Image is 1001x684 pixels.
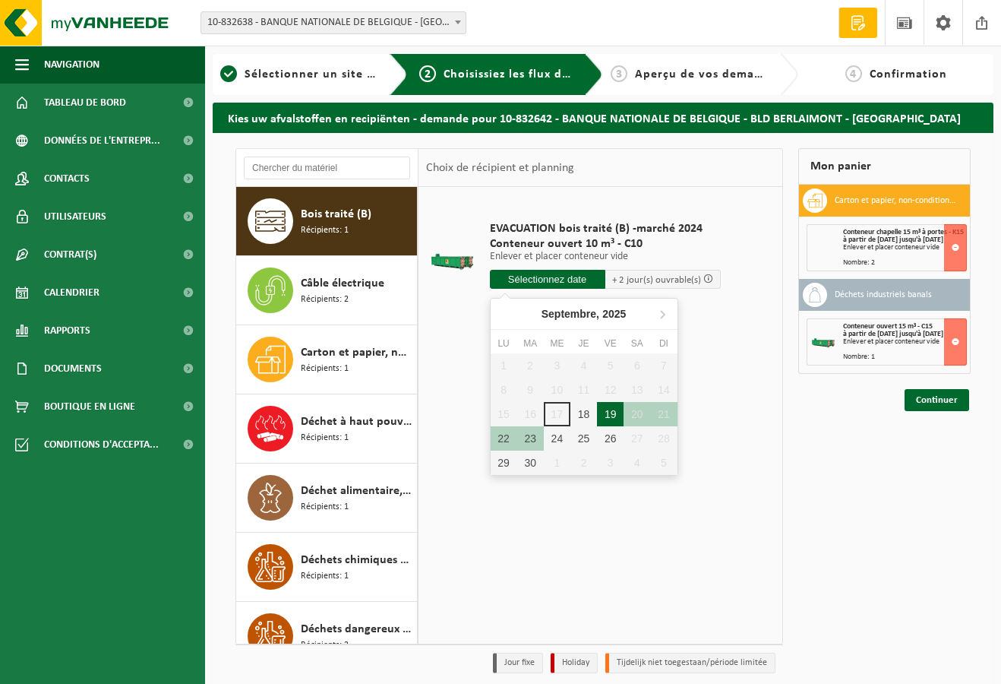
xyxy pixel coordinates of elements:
[44,388,135,426] span: Boutique en ligne
[301,551,413,569] span: Déchets chimiques divers (oxydant)
[491,426,517,451] div: 22
[843,338,966,346] div: Enlever et placer conteneur vide
[905,389,969,411] a: Continuer
[870,68,947,81] span: Confirmation
[236,394,418,464] button: Déchet à haut pouvoir calorifique Récipients: 1
[493,653,543,673] li: Jour fixe
[611,65,627,82] span: 3
[213,103,993,132] h2: Kies uw afvalstoffen en recipiënten - demande pour 10-832642 - BANQUE NATIONALE DE BELGIQUE - BLD...
[843,353,966,361] div: Nombre: 1
[624,336,650,351] div: Sa
[444,68,696,81] span: Choisissiez les flux de déchets et récipients
[418,149,582,187] div: Choix de récipient et planning
[597,336,624,351] div: Ve
[301,362,349,376] span: Récipients: 1
[551,653,598,673] li: Holiday
[570,426,597,451] div: 25
[605,653,775,673] li: Tijdelijk niet toegestaan/période limitée
[490,270,605,289] input: Sélectionnez date
[570,402,597,426] div: 18
[843,228,964,236] span: Conteneur chapelle 15 m³ à portes - K15
[843,330,943,338] strong: à partir de [DATE] jusqu'à [DATE]
[236,256,418,325] button: Câble électrique Récipients: 2
[301,413,413,431] span: Déchet à haut pouvoir calorifique
[843,322,933,331] span: Conteneur ouvert 15 m³ - C15
[301,482,413,500] span: Déchet alimentaire, contenant des produits d'origine animale, non emballé, catégorie 3
[517,426,544,451] div: 23
[835,283,932,307] h3: Déchets industriels banals
[220,65,237,82] span: 1
[301,274,384,293] span: Câble électrique
[220,65,377,84] a: 1Sélectionner un site ici
[44,122,160,160] span: Données de l'entrepr...
[301,569,349,584] span: Récipients: 1
[602,309,626,319] i: 2025
[44,84,126,122] span: Tableau de bord
[843,244,966,252] div: Enlever et placer conteneur vide
[44,46,99,84] span: Navigation
[490,252,721,262] p: Enlever et placer conteneur vide
[650,336,677,351] div: Di
[301,500,349,515] span: Récipients: 1
[612,275,701,285] span: + 2 jour(s) ouvrable(s)
[570,451,597,475] div: 2
[44,160,90,198] span: Contacts
[301,638,349,653] span: Récipients: 2
[843,236,943,244] strong: à partir de [DATE] jusqu'à [DATE]
[544,451,570,475] div: 1
[517,336,544,351] div: Ma
[245,68,381,81] span: Sélectionner un site ici
[597,451,624,475] div: 3
[845,65,862,82] span: 4
[201,12,466,33] span: 10-832638 - BANQUE NATIONALE DE BELGIQUE - BRUXELLES
[236,187,418,256] button: Bois traité (B) Récipients: 1
[597,426,624,451] div: 26
[490,236,721,252] span: Conteneur ouvert 10 m³ - C10
[301,431,349,445] span: Récipients: 1
[570,336,597,351] div: Je
[44,426,159,464] span: Conditions d'accepta...
[244,157,410,179] input: Chercher du matériel
[835,188,958,213] h3: Carton et papier, non-conditionné (industriel)
[236,325,418,394] button: Carton et papier, non-conditionné (industriel) Récipients: 1
[843,259,966,267] div: Nombre: 2
[44,312,90,350] span: Rapports
[535,302,633,326] div: Septembre,
[491,336,517,351] div: Lu
[301,344,413,362] span: Carton et papier, non-conditionné (industriel)
[236,602,418,671] button: Déchets dangereux mélangés : Inflammable - Corrosif Récipients: 2
[44,236,96,274] span: Contrat(s)
[301,205,371,223] span: Bois traité (B)
[635,68,782,81] span: Aperçu de vos demandes
[517,451,544,475] div: 30
[491,451,517,475] div: 29
[44,350,102,388] span: Documents
[236,464,418,533] button: Déchet alimentaire, contenant des produits d'origine animale, non emballé, catégorie 3 Récipients: 1
[544,336,570,351] div: Me
[44,198,106,236] span: Utilisateurs
[301,620,413,638] span: Déchets dangereux mélangés : Inflammable - Corrosif
[236,533,418,602] button: Déchets chimiques divers (oxydant) Récipients: 1
[544,426,570,451] div: 24
[419,65,436,82] span: 2
[597,402,624,426] div: 19
[490,221,721,236] span: EVACUATION bois traité (B) -marché 2024
[798,148,971,185] div: Mon panier
[301,223,349,238] span: Récipients: 1
[301,293,349,307] span: Récipients: 2
[44,274,99,312] span: Calendrier
[201,11,466,34] span: 10-832638 - BANQUE NATIONALE DE BELGIQUE - BRUXELLES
